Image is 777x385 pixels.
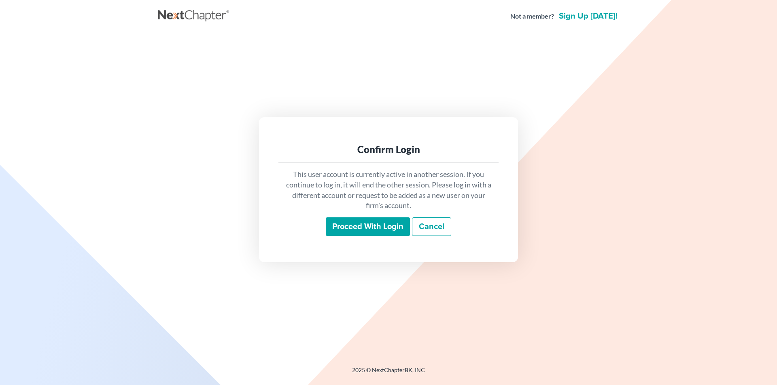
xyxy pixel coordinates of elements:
strong: Not a member? [510,12,554,21]
p: This user account is currently active in another session. If you continue to log in, it will end ... [285,169,492,211]
a: Sign up [DATE]! [557,12,619,20]
a: Cancel [412,217,451,236]
div: 2025 © NextChapterBK, INC [158,366,619,381]
div: Confirm Login [285,143,492,156]
input: Proceed with login [326,217,410,236]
